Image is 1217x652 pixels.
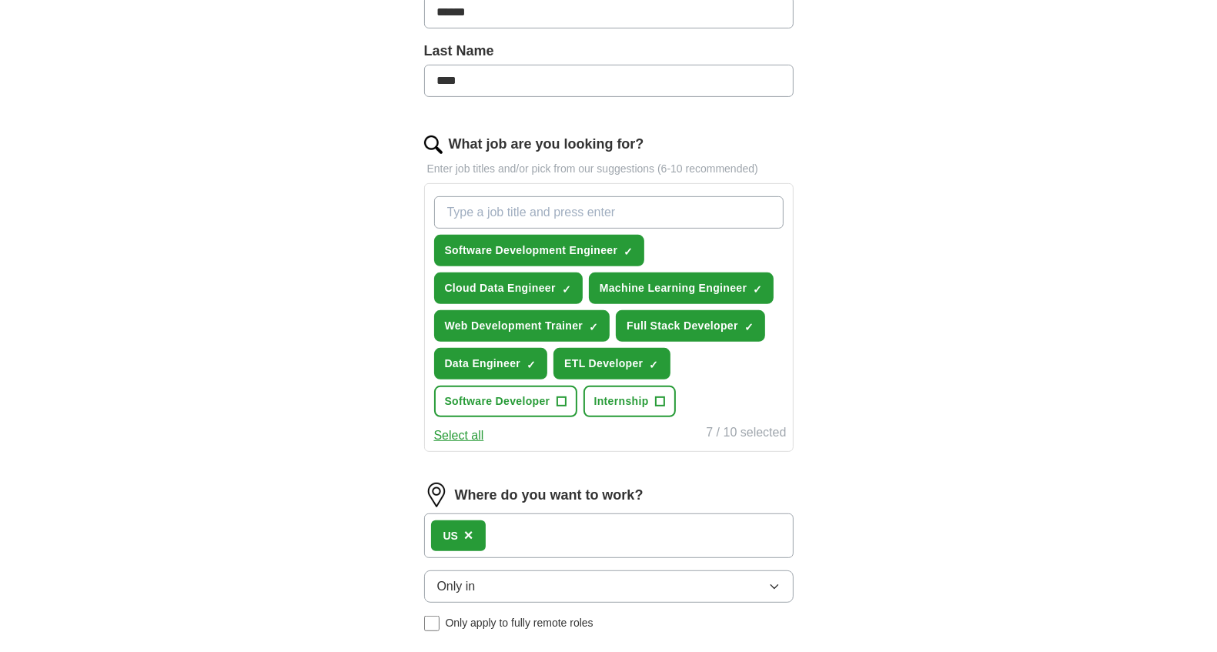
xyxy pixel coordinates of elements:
span: × [464,527,473,543]
button: Web Development Trainer✓ [434,310,610,342]
div: US [443,528,458,544]
span: Data Engineer [445,356,521,372]
img: search.png [424,135,443,154]
span: ✓ [624,246,633,258]
p: Enter job titles and/or pick from our suggestions (6-10 recommended) [424,161,794,177]
span: ✓ [753,283,762,296]
div: 7 / 10 selected [706,423,786,445]
button: ETL Developer✓ [553,348,670,379]
span: Machine Learning Engineer [600,280,747,296]
input: Type a job title and press enter [434,196,784,229]
button: Software Development Engineer✓ [434,235,645,266]
span: Software Development Engineer [445,242,618,259]
span: Web Development Trainer [445,318,583,334]
span: ✓ [650,359,659,371]
input: Only apply to fully remote roles [424,616,440,631]
button: Software Developer [434,386,577,417]
span: ✓ [527,359,536,371]
span: ✓ [562,283,571,296]
span: Cloud Data Engineer [445,280,556,296]
button: × [464,524,473,547]
img: location.png [424,483,449,507]
label: Where do you want to work? [455,485,644,506]
button: Select all [434,426,484,445]
button: Full Stack Developer✓ [616,310,765,342]
span: Full Stack Developer [627,318,738,334]
span: Internship [594,393,649,410]
span: ✓ [589,321,598,333]
span: Only apply to fully remote roles [446,615,593,631]
span: ETL Developer [564,356,643,372]
button: Data Engineer✓ [434,348,548,379]
label: What job are you looking for? [449,134,644,155]
button: Cloud Data Engineer✓ [434,273,583,304]
label: Last Name [424,41,794,62]
button: Internship [583,386,676,417]
button: Machine Learning Engineer✓ [589,273,774,304]
span: Software Developer [445,393,550,410]
span: ✓ [744,321,754,333]
button: Only in [424,570,794,603]
span: Only in [437,577,476,596]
